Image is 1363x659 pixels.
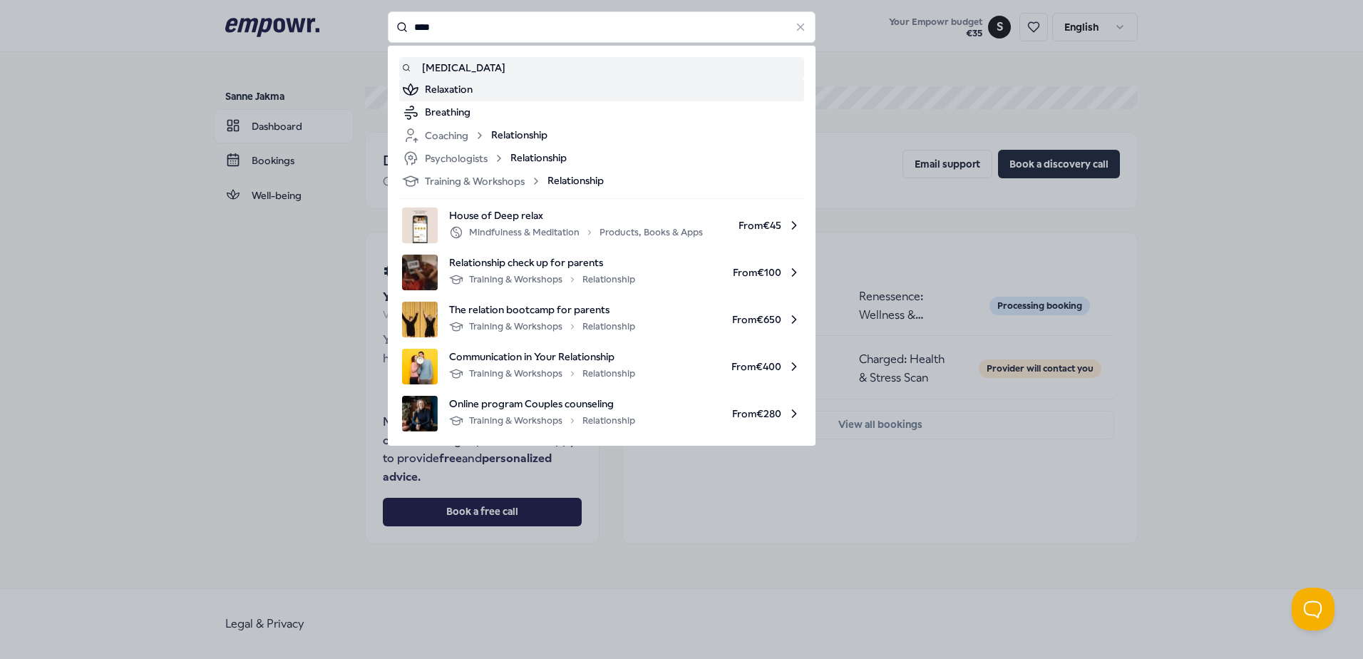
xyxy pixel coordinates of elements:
img: product image [402,255,438,290]
a: product imageHouse of Deep relaxMindfulness & MeditationProducts, Books & AppsFrom€45 [402,208,801,243]
div: Training & Workshops Relationship [449,412,635,429]
span: House of Deep relax [449,208,703,223]
div: Mindfulness & Meditation Products, Books & Apps [449,224,703,241]
div: Training & Workshops [402,173,542,190]
img: product image [402,208,438,243]
span: From € 400 [647,349,801,384]
a: product imageCommunication in Your RelationshipTraining & WorkshopsRelationshipFrom€400 [402,349,801,384]
img: product image [402,302,438,337]
a: PsychologistsRelationship [402,150,801,167]
img: product image [402,396,438,431]
span: Online program Couples counseling [449,396,635,412]
span: Relationship [510,150,567,167]
a: product imageThe relation bootcamp for parentsTraining & WorkshopsRelationshipFrom€650 [402,302,801,337]
a: Breathing [402,104,801,121]
iframe: Help Scout Beacon - Open [1292,588,1334,630]
span: Relationship [547,173,604,190]
a: Training & WorkshopsRelationship [402,173,801,190]
span: Relationship [491,127,547,144]
div: Breathing [425,104,801,121]
a: [MEDICAL_DATA] [402,60,801,76]
div: Relaxation [425,81,801,98]
div: Training & Workshops Relationship [449,318,635,335]
div: Training & Workshops Relationship [449,271,635,288]
img: product image [402,349,438,384]
a: Relaxation [402,81,801,98]
div: Training & Workshops Relationship [449,365,635,382]
span: From € 100 [647,255,801,290]
span: Communication in Your Relationship [449,349,635,364]
a: CoachingRelationship [402,127,801,144]
div: Coaching [402,127,485,144]
span: From € 650 [647,302,801,337]
a: product imageOnline program Couples counselingTraining & WorkshopsRelationshipFrom€280 [402,396,801,431]
div: Psychologists [402,150,505,167]
span: From € 45 [714,208,801,243]
span: Relationship check up for parents [449,255,635,270]
a: product imageRelationship check up for parentsTraining & WorkshopsRelationshipFrom€100 [402,255,801,290]
input: Search for products, categories or subcategories [388,11,816,43]
span: The relation bootcamp for parents [449,302,635,317]
span: From € 280 [647,396,801,431]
